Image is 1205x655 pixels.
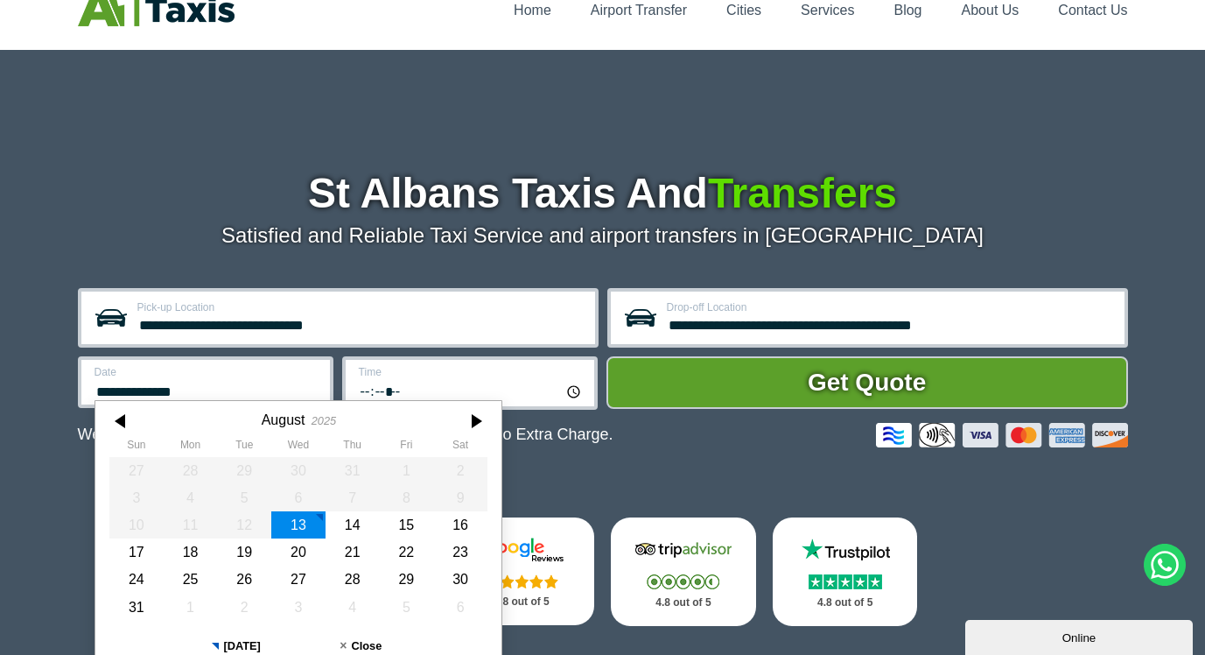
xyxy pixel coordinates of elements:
[78,223,1128,248] p: Satisfied and Reliable Taxi Service and airport transfers in [GEOGRAPHIC_DATA]
[514,3,551,18] a: Home
[137,302,585,313] label: Pick-up Location
[163,539,217,566] div: 18 August 2025
[486,574,558,588] img: Stars
[271,594,326,621] div: 03 September 2025
[379,539,433,566] div: 22 August 2025
[325,457,379,484] div: 31 July 2025
[379,566,433,593] div: 29 August 2025
[325,511,379,539] div: 14 August 2025
[876,423,1128,447] img: Credit And Debit Cards
[801,3,854,18] a: Services
[261,412,305,428] div: August
[630,592,737,614] p: 4.8 out of 5
[773,518,918,626] a: Trustpilot Stars 4.8 out of 5
[606,356,1128,409] button: Get Quote
[667,302,1114,313] label: Drop-off Location
[109,484,164,511] div: 03 August 2025
[325,484,379,511] div: 07 August 2025
[163,457,217,484] div: 28 July 2025
[217,594,271,621] div: 02 September 2025
[271,566,326,593] div: 27 August 2025
[78,426,613,444] p: We Now Accept Card & Contactless Payment In
[109,539,164,566] div: 17 August 2025
[433,566,487,593] div: 30 August 2025
[163,566,217,593] div: 25 August 2025
[163,594,217,621] div: 01 September 2025
[469,537,574,563] img: Google
[708,170,897,216] span: Transfers
[1058,3,1127,18] a: Contact Us
[433,539,487,566] div: 23 August 2025
[379,594,433,621] div: 05 September 2025
[433,457,487,484] div: 02 August 2025
[271,539,326,566] div: 20 August 2025
[163,484,217,511] div: 04 August 2025
[109,566,164,593] div: 24 August 2025
[809,574,882,589] img: Stars
[109,439,164,456] th: Sunday
[379,484,433,511] div: 08 August 2025
[217,566,271,593] div: 26 August 2025
[468,591,575,613] p: 4.8 out of 5
[792,592,899,614] p: 4.8 out of 5
[217,511,271,539] div: 12 August 2025
[95,367,319,377] label: Date
[647,574,719,589] img: Stars
[109,594,164,621] div: 31 August 2025
[433,594,487,621] div: 06 September 2025
[726,3,761,18] a: Cities
[962,3,1019,18] a: About Us
[325,566,379,593] div: 28 August 2025
[217,539,271,566] div: 19 August 2025
[163,439,217,456] th: Monday
[359,367,584,377] label: Time
[271,439,326,456] th: Wednesday
[433,439,487,456] th: Saturday
[379,511,433,539] div: 15 August 2025
[271,511,326,539] div: 13 August 2025
[379,457,433,484] div: 01 August 2025
[965,616,1196,655] iframe: chat widget
[163,511,217,539] div: 11 August 2025
[379,439,433,456] th: Friday
[325,539,379,566] div: 21 August 2025
[109,457,164,484] div: 27 July 2025
[217,439,271,456] th: Tuesday
[271,457,326,484] div: 30 July 2025
[449,518,594,625] a: Google Stars 4.8 out of 5
[325,439,379,456] th: Thursday
[311,414,335,427] div: 2025
[893,3,921,18] a: Blog
[591,3,687,18] a: Airport Transfer
[217,457,271,484] div: 29 July 2025
[109,511,164,539] div: 10 August 2025
[631,537,736,563] img: Tripadvisor
[217,484,271,511] div: 05 August 2025
[433,511,487,539] div: 16 August 2025
[793,537,898,563] img: Trustpilot
[325,594,379,621] div: 04 September 2025
[412,426,613,443] span: The Car at No Extra Charge.
[271,484,326,511] div: 06 August 2025
[433,484,487,511] div: 09 August 2025
[78,173,1128,215] h1: St Albans Taxis And
[611,518,756,626] a: Tripadvisor Stars 4.8 out of 5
